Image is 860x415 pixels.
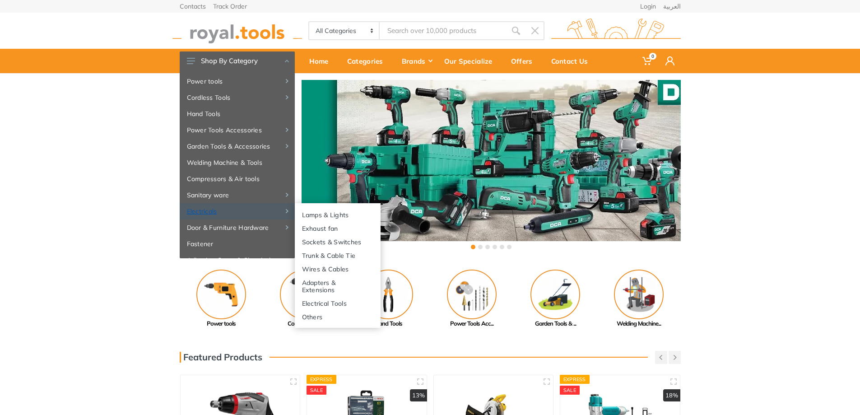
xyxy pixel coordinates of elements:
[180,154,295,171] a: Welding Machine & Tools
[213,3,247,9] a: Track Order
[447,270,497,319] img: Royal - Power Tools Accessories
[180,252,295,268] a: Adhesive, Spray & Chemical
[640,3,656,9] a: Login
[180,203,295,219] a: Electricals
[597,270,681,328] a: Welding Machine...
[295,235,381,248] a: Sockets & Switches
[180,352,262,363] h3: Featured Products
[430,319,514,328] div: Power Tools Acc...
[663,3,681,9] a: العربية
[514,270,597,328] a: Garden Tools & ...
[438,49,505,73] a: Our Specialize
[545,51,600,70] div: Contact Us
[303,49,341,73] a: Home
[560,386,580,395] div: SALE
[438,51,505,70] div: Our Specialize
[380,21,506,40] input: Site search
[295,296,381,310] a: Electrical Tools
[309,22,380,39] select: Category
[295,208,381,221] a: Lamps & Lights
[295,248,381,262] a: Trunk & Cable Tie
[180,138,295,154] a: Garden Tools & Accessories
[614,270,664,319] img: Royal - Welding Machine & Tools
[180,171,295,187] a: Compressors & Air tools
[172,19,302,43] img: royal.tools Logo
[180,219,295,236] a: Door & Furniture Hardware
[180,236,295,252] a: Fastener
[180,122,295,138] a: Power Tools Accessories
[180,73,295,89] a: Power tools
[180,187,295,203] a: Sanitary ware
[180,270,263,328] a: Power tools
[410,389,427,402] div: 13%
[505,49,545,73] a: Offers
[295,262,381,275] a: Wires & Cables
[636,49,659,73] a: 0
[505,51,545,70] div: Offers
[295,275,381,296] a: Adapters & Extensions
[180,319,263,328] div: Power tools
[307,375,336,384] div: Express
[347,270,430,328] a: Hand Tools
[395,51,438,70] div: Brands
[514,319,597,328] div: Garden Tools & ...
[263,319,347,328] div: Cordless Tools
[363,270,413,319] img: Royal - Hand Tools
[180,3,206,9] a: Contacts
[649,53,656,60] span: 0
[430,270,514,328] a: Power Tools Acc...
[303,51,341,70] div: Home
[560,375,590,384] div: Express
[597,319,681,328] div: Welding Machine...
[347,319,430,328] div: Hand Tools
[180,51,295,70] button: Shop By Category
[341,51,395,70] div: Categories
[663,389,680,402] div: 18%
[263,270,347,328] a: Cordless Tools
[341,49,395,73] a: Categories
[196,270,246,319] img: Royal - Power tools
[180,106,295,122] a: Hand Tools
[530,270,580,319] img: Royal - Garden Tools & Accessories
[295,310,381,323] a: Others
[307,386,326,395] div: SALE
[551,19,681,43] img: royal.tools Logo
[280,270,330,319] img: Royal - Cordless Tools
[180,89,295,106] a: Cordless Tools
[295,221,381,235] a: Exhaust fan
[545,49,600,73] a: Contact Us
